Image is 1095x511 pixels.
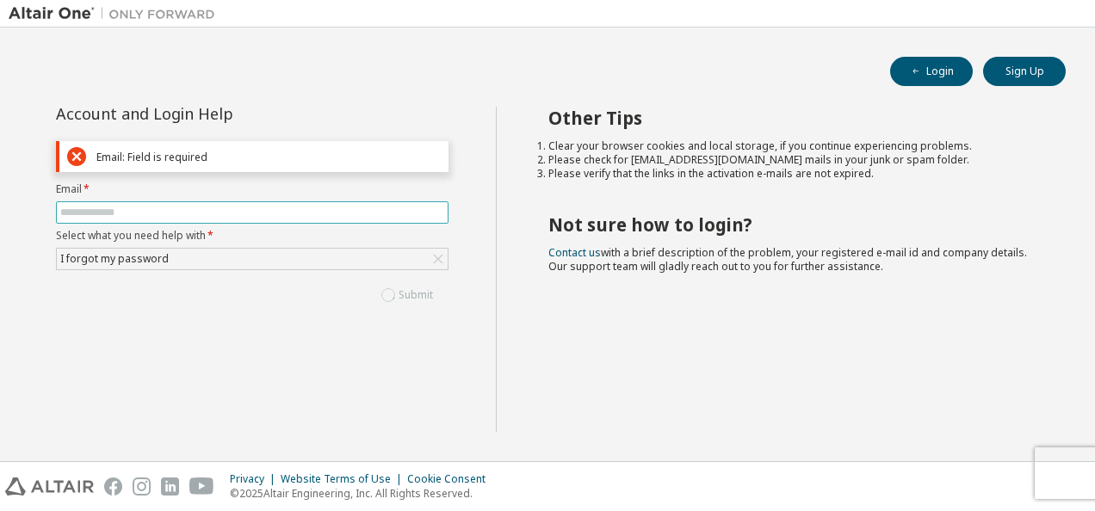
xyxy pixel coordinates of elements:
[57,249,448,269] div: I forgot my password
[548,245,1027,274] span: with a brief description of the problem, your registered e-mail id and company details. Our suppo...
[189,477,214,496] img: youtube.svg
[230,486,496,501] p: © 2025 Altair Engineering, Inc. All Rights Reserved.
[548,153,1036,167] li: Please check for [EMAIL_ADDRESS][DOMAIN_NAME] mails in your junk or spam folder.
[548,245,601,260] a: Contact us
[133,477,151,496] img: instagram.svg
[56,229,449,243] label: Select what you need help with
[56,107,370,120] div: Account and Login Help
[56,182,449,196] label: Email
[58,249,171,268] div: I forgot my password
[9,5,224,22] img: Altair One
[548,107,1036,129] h2: Other Tips
[96,151,441,163] div: Email: Field is required
[548,167,1036,181] li: Please verify that the links in the activation e-mails are not expired.
[890,57,973,86] button: Login
[104,477,122,496] img: facebook.svg
[230,472,281,486] div: Privacy
[548,139,1036,153] li: Clear your browser cookies and local storage, if you continue experiencing problems.
[548,213,1036,236] h2: Not sure how to login?
[5,477,94,496] img: altair_logo.svg
[281,472,407,486] div: Website Terms of Use
[407,472,496,486] div: Cookie Consent
[983,57,1066,86] button: Sign Up
[161,477,179,496] img: linkedin.svg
